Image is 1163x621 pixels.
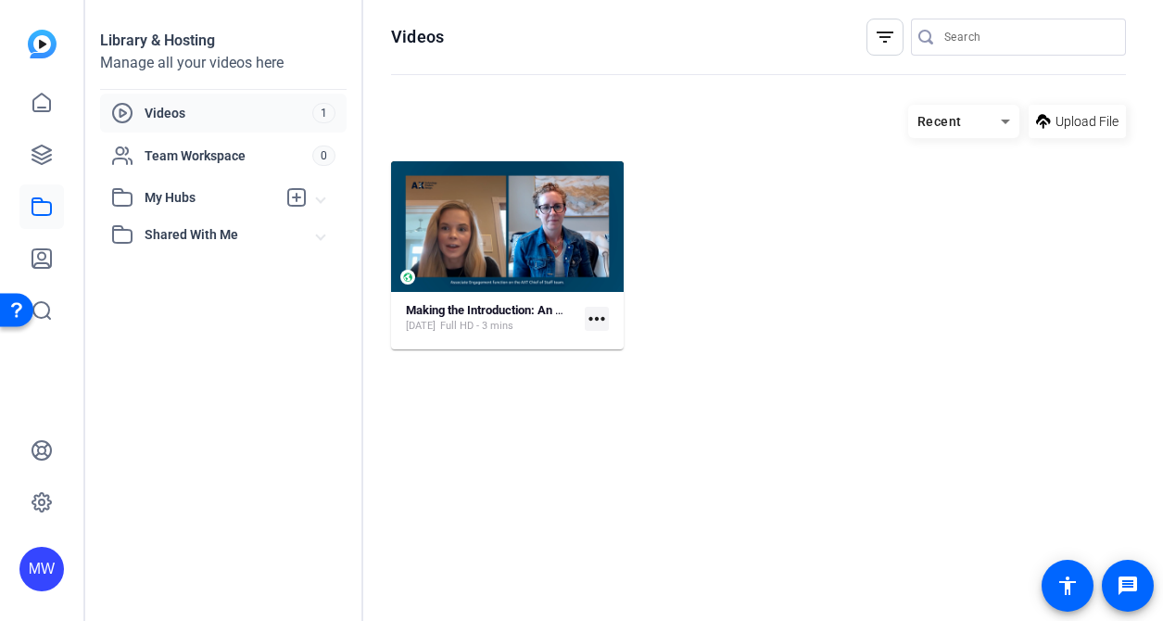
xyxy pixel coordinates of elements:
[406,303,784,317] strong: Making the Introduction: An Interview With AX Leader [PERSON_NAME]
[100,52,347,74] div: Manage all your videos here
[1056,112,1119,132] span: Upload File
[917,114,962,129] span: Recent
[19,547,64,591] div: MW
[145,225,317,245] span: Shared With Me
[1029,105,1126,138] button: Upload File
[145,146,312,165] span: Team Workspace
[1117,575,1139,597] mat-icon: message
[406,319,436,334] span: [DATE]
[391,26,444,48] h1: Videos
[28,30,57,58] img: blue-gradient.svg
[406,303,577,334] a: Making the Introduction: An Interview With AX Leader [PERSON_NAME][DATE]Full HD - 3 mins
[1056,575,1079,597] mat-icon: accessibility
[145,188,276,208] span: My Hubs
[874,26,896,48] mat-icon: filter_list
[100,30,347,52] div: Library & Hosting
[312,103,335,123] span: 1
[440,319,513,334] span: Full HD - 3 mins
[100,216,347,253] mat-expansion-panel-header: Shared With Me
[312,146,335,166] span: 0
[100,179,347,216] mat-expansion-panel-header: My Hubs
[944,26,1111,48] input: Search
[145,104,312,122] span: Videos
[585,307,609,331] mat-icon: more_horiz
